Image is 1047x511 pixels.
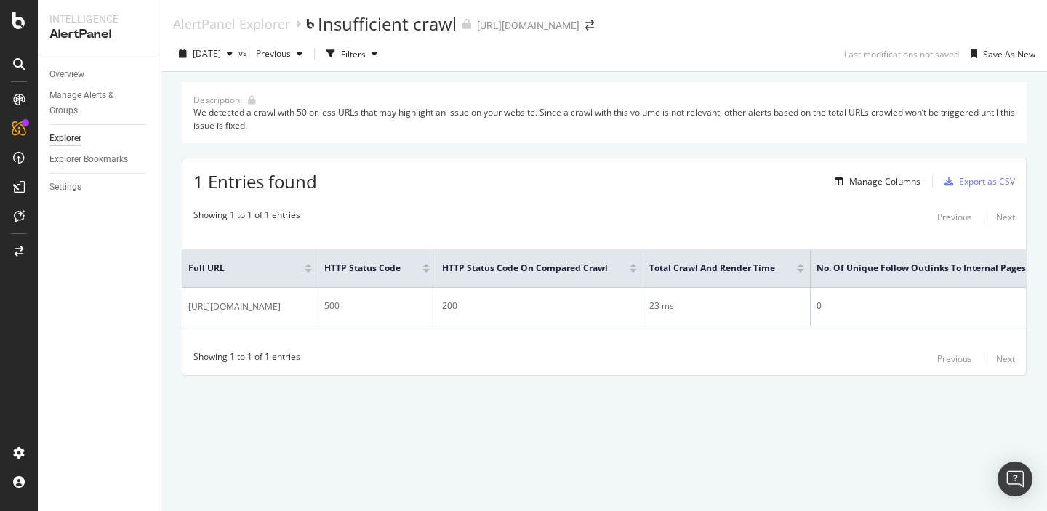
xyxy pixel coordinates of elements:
[49,152,128,167] div: Explorer Bookmarks
[49,88,137,118] div: Manage Alerts & Groups
[649,299,804,313] div: 23 ms
[585,20,594,31] div: arrow-right-arrow-left
[49,67,84,82] div: Overview
[188,262,283,275] span: Full URL
[324,299,430,313] div: 500
[849,175,920,188] div: Manage Columns
[996,353,1015,365] div: Next
[193,94,242,106] div: Description:
[49,26,149,43] div: AlertPanel
[49,88,151,118] a: Manage Alerts & Groups
[49,67,151,82] a: Overview
[844,48,959,60] div: Last modifications not saved
[318,12,457,36] div: Insufficient crawl
[49,180,151,195] a: Settings
[939,170,1015,193] button: Export as CSV
[477,18,579,33] div: [URL][DOMAIN_NAME]
[965,42,1035,65] button: Save As New
[321,42,383,65] button: Filters
[188,299,281,314] span: [URL][DOMAIN_NAME]
[193,350,300,368] div: Showing 1 to 1 of 1 entries
[998,462,1032,496] div: Open Intercom Messenger
[937,211,972,223] div: Previous
[937,350,972,368] button: Previous
[238,47,250,59] span: vs
[937,353,972,365] div: Previous
[817,262,1026,275] span: No. of Unique Follow Outlinks to Internal Pages
[996,211,1015,223] div: Next
[442,262,608,275] span: HTTP Status Code On Compared Crawl
[173,16,290,32] a: AlertPanel Explorer
[341,48,366,60] div: Filters
[829,173,920,190] button: Manage Columns
[983,48,1035,60] div: Save As New
[250,42,308,65] button: Previous
[937,209,972,226] button: Previous
[49,152,151,167] a: Explorer Bookmarks
[193,106,1015,131] div: We detected a crawl with 50 or less URLs that may highlight an issue on your website. Since a cra...
[193,47,221,60] span: 2025 Sep. 23rd
[250,47,291,60] span: Previous
[996,209,1015,226] button: Next
[649,262,775,275] span: Total Crawl and Render Time
[193,169,317,193] span: 1 Entries found
[173,42,238,65] button: [DATE]
[49,131,151,146] a: Explorer
[959,175,1015,188] div: Export as CSV
[442,299,637,313] div: 200
[49,12,149,26] div: Intelligence
[996,350,1015,368] button: Next
[193,209,300,226] div: Showing 1 to 1 of 1 entries
[324,262,401,275] span: HTTP Status Code
[49,131,81,146] div: Explorer
[49,180,81,195] div: Settings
